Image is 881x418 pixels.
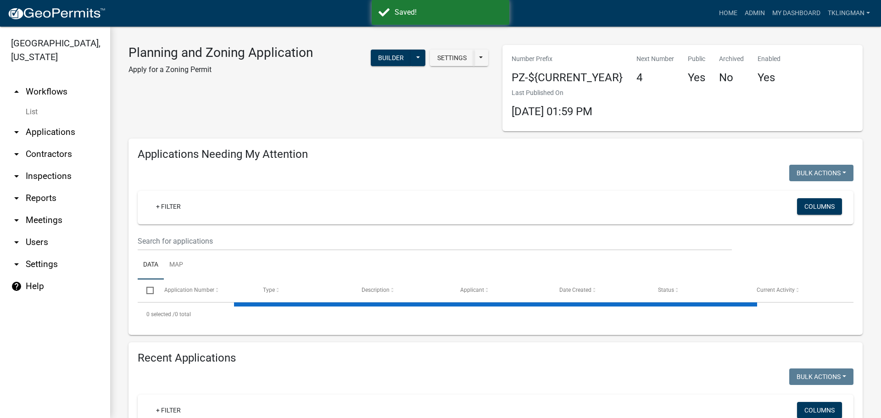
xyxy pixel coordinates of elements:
a: + Filter [149,198,188,215]
h4: Yes [688,71,705,84]
i: arrow_drop_up [11,86,22,97]
h4: No [719,71,744,84]
button: Bulk Actions [789,368,853,385]
p: Enabled [758,54,781,64]
datatable-header-cell: Type [254,279,353,301]
i: arrow_drop_down [11,127,22,138]
span: Application Number [164,287,214,293]
h4: Recent Applications [138,351,853,365]
datatable-header-cell: Application Number [155,279,254,301]
button: Settings [430,50,474,66]
h4: Applications Needing My Attention [138,148,853,161]
h4: PZ-${CURRENT_YEAR} [512,71,623,84]
button: Bulk Actions [789,165,853,181]
datatable-header-cell: Description [353,279,452,301]
datatable-header-cell: Applicant [452,279,550,301]
div: 0 total [138,303,853,326]
datatable-header-cell: Select [138,279,155,301]
span: Current Activity [757,287,795,293]
div: Saved! [395,7,502,18]
a: Map [164,251,189,280]
span: Date Created [559,287,591,293]
i: arrow_drop_down [11,215,22,226]
datatable-header-cell: Status [649,279,748,301]
a: tklingman [824,5,874,22]
h4: 4 [636,71,674,84]
button: Columns [797,198,842,215]
button: Builder [371,50,411,66]
span: Description [362,287,390,293]
span: [DATE] 01:59 PM [512,105,592,118]
a: Admin [741,5,769,22]
p: Public [688,54,705,64]
i: arrow_drop_down [11,149,22,160]
datatable-header-cell: Date Created [550,279,649,301]
span: Status [658,287,674,293]
input: Search for applications [138,232,732,251]
p: Number Prefix [512,54,623,64]
a: Data [138,251,164,280]
i: arrow_drop_down [11,259,22,270]
datatable-header-cell: Current Activity [748,279,847,301]
p: Archived [719,54,744,64]
span: 0 selected / [146,311,175,318]
i: arrow_drop_down [11,237,22,248]
h3: Planning and Zoning Application [128,45,313,61]
h4: Yes [758,71,781,84]
a: Home [715,5,741,22]
p: Last Published On [512,88,592,98]
i: help [11,281,22,292]
span: Applicant [460,287,484,293]
p: Next Number [636,54,674,64]
p: Apply for a Zoning Permit [128,64,313,75]
span: Type [263,287,275,293]
a: My Dashboard [769,5,824,22]
i: arrow_drop_down [11,171,22,182]
i: arrow_drop_down [11,193,22,204]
